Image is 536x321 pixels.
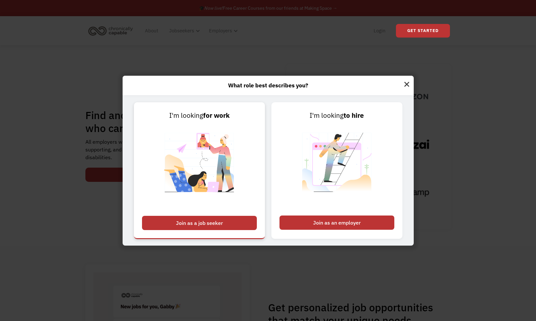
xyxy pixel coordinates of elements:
[165,20,202,41] div: Jobseekers
[142,216,257,230] div: Join as a job seeker
[279,216,394,230] div: Join as an employer
[205,20,240,41] div: Employers
[86,24,135,38] img: Chronically Capable logo
[209,27,232,35] div: Employers
[271,102,402,239] a: I'm lookingto hireJoin as an employer
[203,111,230,120] strong: for work
[141,20,162,41] a: About
[228,82,308,89] strong: What role best describes you?
[142,110,257,121] div: I'm looking
[344,111,364,120] strong: to hire
[279,110,394,121] div: I'm looking
[169,27,194,35] div: Jobseekers
[159,121,240,212] img: Chronically Capable Personalized Job Matching
[134,102,265,239] a: I'm lookingfor workJoin as a job seeker
[370,20,389,41] a: Login
[86,24,138,38] a: home
[396,24,450,38] a: Get Started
